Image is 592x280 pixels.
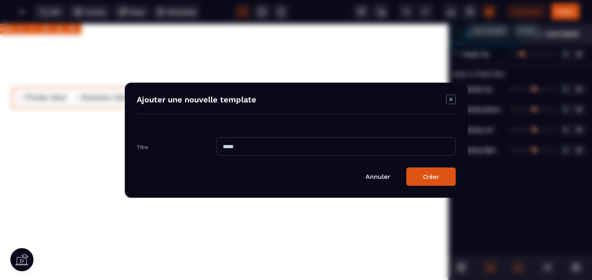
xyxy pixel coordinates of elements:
[406,167,456,186] button: Créer
[82,70,130,78] label: Business client
[366,172,390,180] a: Annuler
[423,173,439,180] div: Créer
[26,70,67,78] label: Private client
[137,94,256,106] h4: Ajouter une nouvelle template
[137,144,148,150] label: Titre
